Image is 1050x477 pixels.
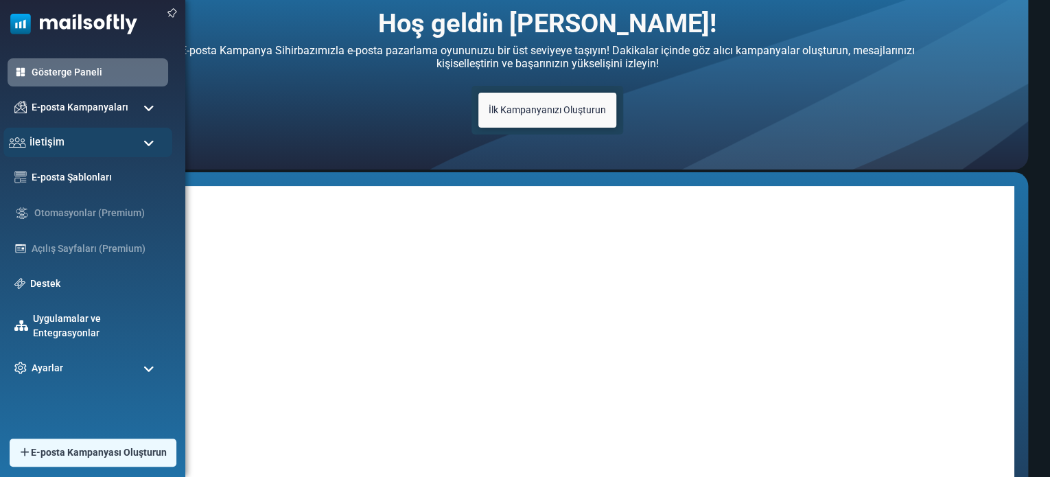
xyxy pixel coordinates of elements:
[30,278,60,289] font: Destek
[31,447,167,458] font: E-posta Kampanyası Oluşturun
[32,170,161,185] a: E-posta Şablonları
[14,362,27,374] img: settings-icon.svg
[489,104,606,115] font: İlk Kampanyanızı Oluşturun
[14,205,30,221] img: workflow.svg
[33,312,161,340] a: Uygulamalar ve Entegrasyonlar
[30,277,161,291] a: Destek
[14,101,27,113] img: campaigns-icon.png
[30,136,64,148] font: İletişim
[9,137,26,148] img: contacts-icon.svg
[32,65,161,80] a: Gösterge Paneli
[32,67,102,78] font: Gösterge Paneli
[33,313,101,338] font: Uygulamalar ve Entegrasyonlar
[378,8,716,38] font: Hoş geldin [PERSON_NAME]!
[14,171,27,183] img: email-templates-icon.svg
[14,242,27,255] img: landing_pages.svg
[32,102,128,113] font: E-posta Kampanyaları
[14,66,27,78] img: dashboard-icon-active.svg
[32,172,112,183] font: E-posta Şablonları
[180,44,915,70] font: E-posta Kampanya Sihirbazımızla e-posta pazarlama oyununuzu bir üst seviyeye taşıyın! Dakikalar i...
[14,278,25,289] img: support-icon.svg
[32,362,63,373] font: Ayarlar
